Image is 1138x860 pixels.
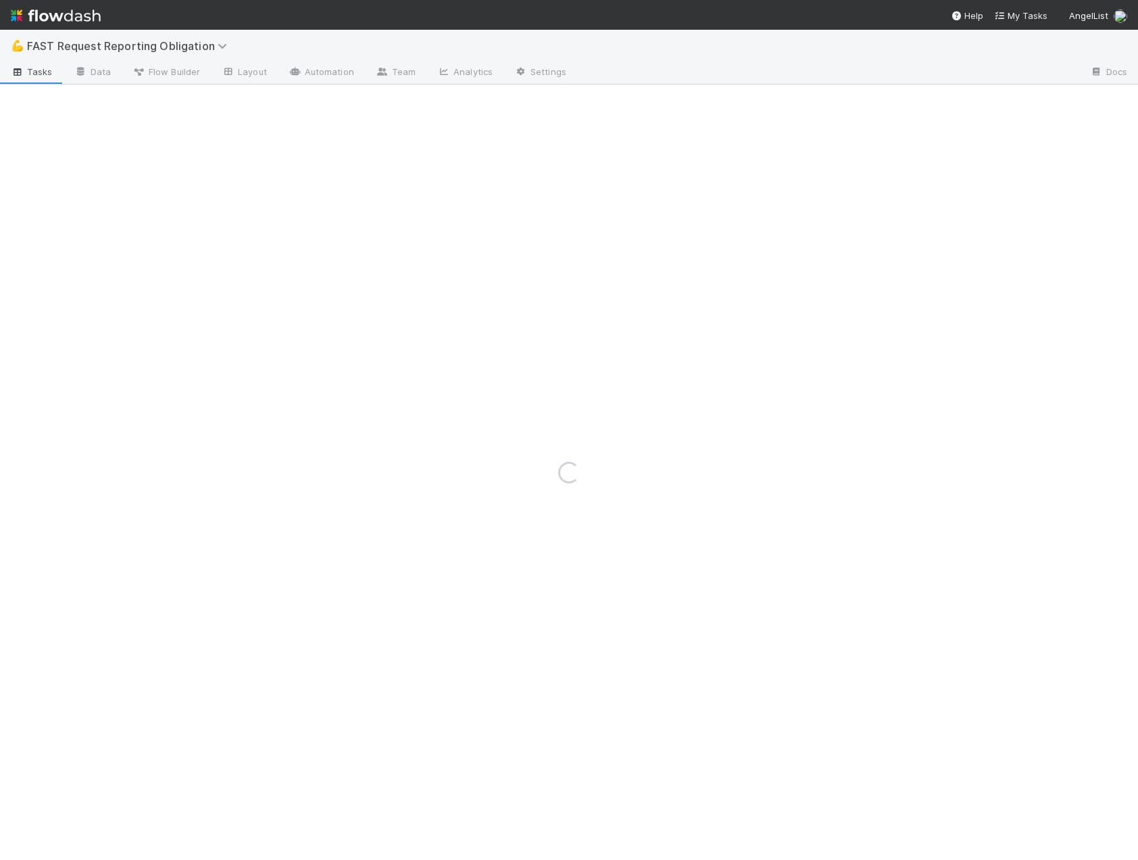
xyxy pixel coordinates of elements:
span: Flow Builder [132,65,200,78]
span: 💪 [11,40,24,51]
a: Layout [211,62,278,84]
a: Settings [503,62,577,84]
img: avatar_c0d2ec3f-77e2-40ea-8107-ee7bdb5edede.png [1114,9,1127,23]
span: FAST Request Reporting Obligation [27,39,234,53]
span: AngelList [1069,10,1108,21]
a: Flow Builder [122,62,211,84]
a: Analytics [426,62,503,84]
span: My Tasks [994,10,1047,21]
a: Automation [278,62,365,84]
a: Data [64,62,122,84]
div: Help [951,9,983,22]
span: Tasks [11,65,53,78]
a: Team [365,62,426,84]
a: Docs [1079,62,1138,84]
a: My Tasks [994,9,1047,22]
img: logo-inverted-e16ddd16eac7371096b0.svg [11,4,101,27]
